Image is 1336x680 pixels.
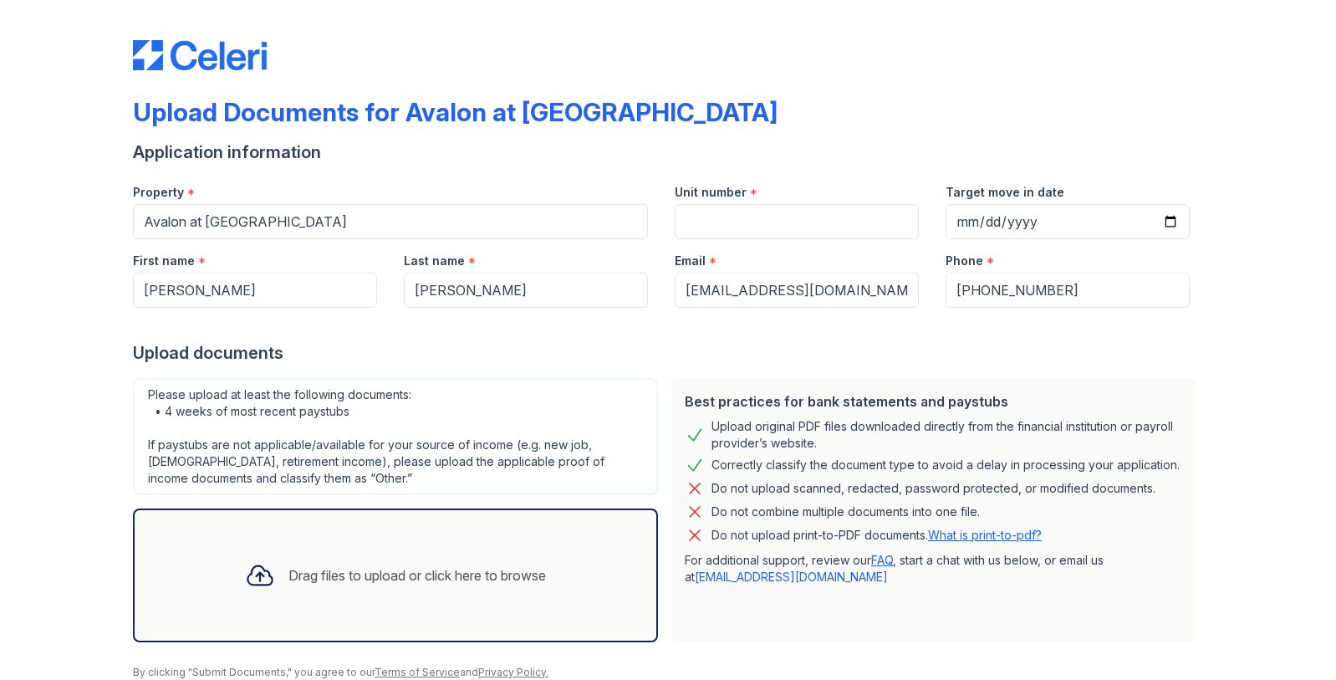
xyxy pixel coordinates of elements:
div: Do not combine multiple documents into one file. [711,502,980,522]
label: Phone [946,253,983,269]
label: Unit number [675,184,747,201]
div: By clicking "Submit Documents," you agree to our and [133,666,1203,679]
p: Do not upload print-to-PDF documents. [711,527,1042,544]
a: Terms of Service [375,666,460,678]
a: Privacy Policy. [478,666,548,678]
div: Drag files to upload or click here to browse [288,565,546,585]
div: Best practices for bank statements and paystubs [685,391,1183,412]
label: Last name [404,253,465,269]
label: Email [675,253,706,269]
div: Correctly classify the document type to avoid a delay in processing your application. [711,455,1180,475]
img: CE_Logo_Blue-a8612792a0a2168367f1c8372b55b34899dd931a85d93a1a3d3e32e68fde9ad4.png [133,40,267,70]
div: Upload original PDF files downloaded directly from the financial institution or payroll provider’... [711,418,1183,452]
div: Upload documents [133,341,1203,365]
div: Upload Documents for Avalon at [GEOGRAPHIC_DATA] [133,97,778,127]
p: For additional support, review our , start a chat with us below, or email us at [685,552,1183,585]
a: FAQ [871,553,893,567]
a: What is print-to-pdf? [928,528,1042,542]
label: Property [133,184,184,201]
div: Please upload at least the following documents: • 4 weeks of most recent paystubs If paystubs are... [133,378,658,495]
label: Target move in date [946,184,1064,201]
a: [EMAIL_ADDRESS][DOMAIN_NAME] [695,570,888,584]
label: First name [133,253,195,269]
div: Application information [133,141,1203,164]
div: Do not upload scanned, redacted, password protected, or modified documents. [711,478,1155,498]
